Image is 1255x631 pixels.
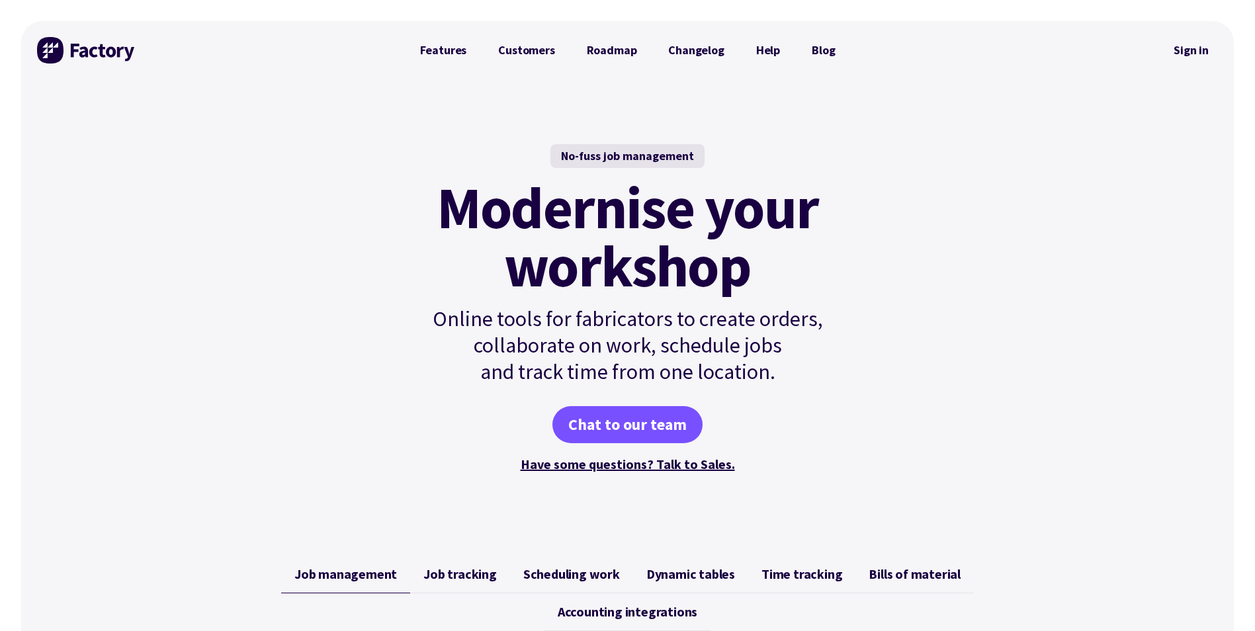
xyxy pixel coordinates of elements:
a: Roadmap [571,37,653,63]
span: Job management [294,566,397,582]
nav: Primary Navigation [404,37,851,63]
a: Sign in [1164,35,1218,65]
span: Accounting integrations [558,604,697,620]
mark: Modernise your workshop [437,179,818,295]
nav: Secondary Navigation [1164,35,1218,65]
span: Time tracking [761,566,842,582]
a: Blog [796,37,851,63]
p: Online tools for fabricators to create orders, collaborate on work, schedule jobs and track time ... [404,306,851,385]
iframe: Chat Widget [1189,568,1255,631]
span: Job tracking [423,566,497,582]
a: Features [404,37,483,63]
a: Customers [482,37,570,63]
a: Have some questions? Talk to Sales. [521,456,735,472]
span: Bills of material [869,566,961,582]
span: Scheduling work [523,566,620,582]
span: Dynamic tables [646,566,735,582]
a: Chat to our team [552,406,703,443]
div: No-fuss job management [550,144,705,168]
a: Changelog [652,37,740,63]
a: Help [740,37,796,63]
img: Factory [37,37,136,63]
